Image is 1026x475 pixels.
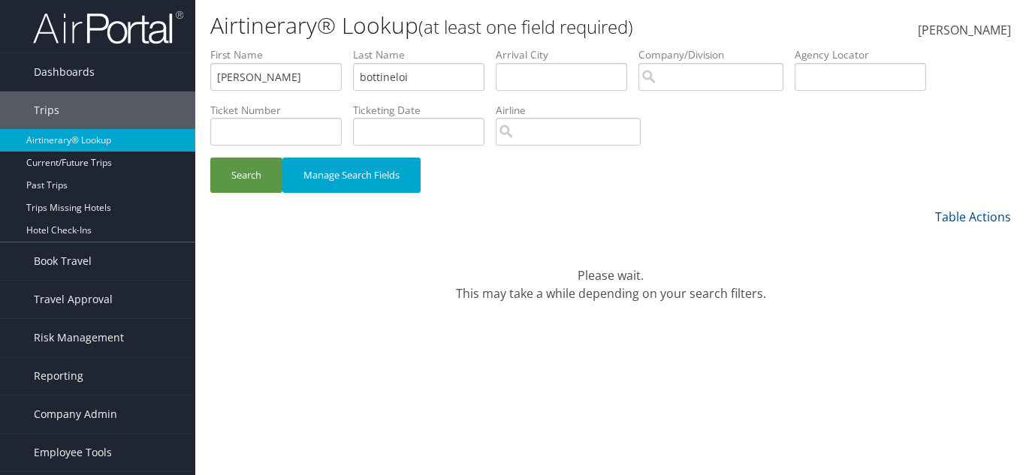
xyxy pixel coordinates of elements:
[496,103,652,118] label: Airline
[210,248,1011,302] div: Please wait. This may take a while depending on your search filters.
[496,47,638,62] label: Arrival City
[33,10,183,45] img: airportal-logo.png
[34,92,59,129] span: Trips
[935,209,1011,225] a: Table Actions
[34,434,112,471] span: Employee Tools
[210,158,282,193] button: Search
[210,103,353,118] label: Ticket Number
[918,8,1011,54] a: [PERSON_NAME]
[34,319,124,356] span: Risk Management
[353,47,496,62] label: Last Name
[918,22,1011,38] span: [PERSON_NAME]
[795,47,937,62] label: Agency Locator
[210,10,744,41] h1: Airtinerary® Lookup
[418,14,633,39] small: (at least one field required)
[34,53,95,91] span: Dashboards
[353,103,496,118] label: Ticketing Date
[34,281,113,318] span: Travel Approval
[210,47,353,62] label: First Name
[638,47,795,62] label: Company/Division
[34,395,117,433] span: Company Admin
[34,242,92,280] span: Book Travel
[34,357,83,395] span: Reporting
[282,158,421,193] button: Manage Search Fields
